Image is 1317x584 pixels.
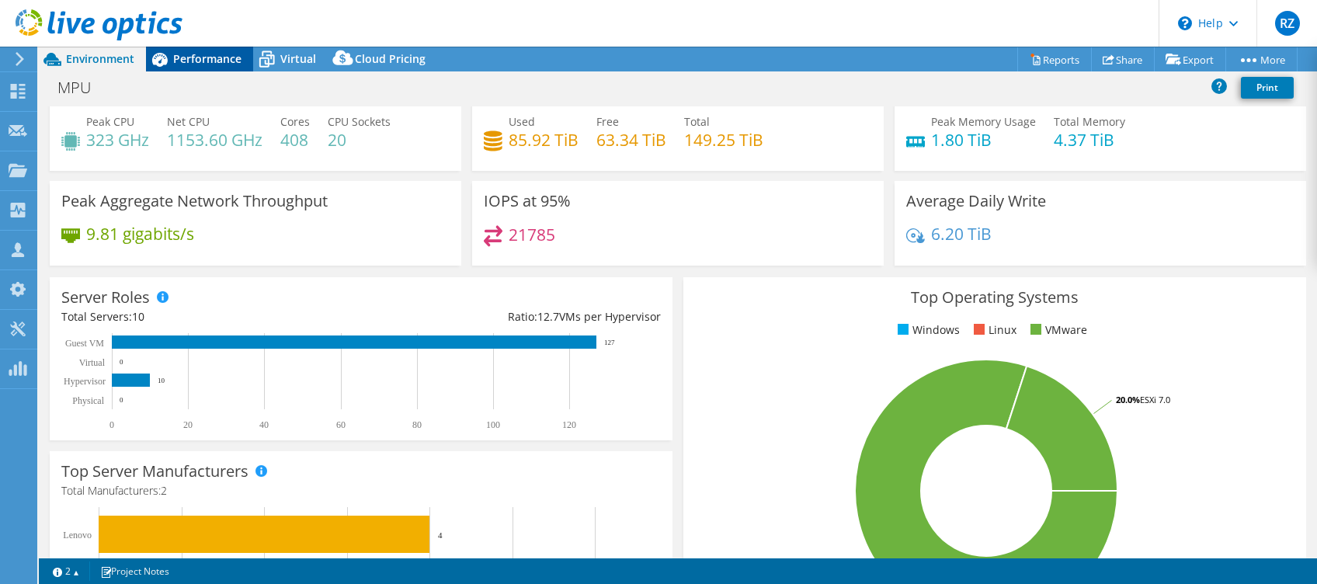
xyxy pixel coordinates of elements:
h3: Average Daily Write [906,193,1046,210]
h4: 9.81 gigabits/s [86,225,194,242]
h4: 63.34 TiB [596,131,666,148]
span: Peak CPU [86,114,134,129]
text: 4 [438,530,443,540]
text: 0 [120,396,123,404]
a: Export [1154,47,1226,71]
span: 12.7 [537,309,559,324]
h4: 408 [280,131,310,148]
h4: 4.37 TiB [1054,131,1125,148]
div: Ratio: VMs per Hypervisor [361,308,661,325]
span: Cores [280,114,310,129]
text: 40 [259,419,269,430]
text: 10 [158,377,165,384]
h3: IOPS at 95% [484,193,571,210]
h1: MPU [50,79,115,96]
h4: 85.92 TiB [509,131,579,148]
span: Environment [66,51,134,66]
text: 60 [336,419,346,430]
text: Virtual [79,357,106,368]
tspan: ESXi 7.0 [1140,394,1170,405]
text: 0 [109,419,114,430]
text: 0 [120,358,123,366]
span: Peak Memory Usage [931,114,1036,129]
h4: 1.80 TiB [931,131,1036,148]
span: CPU Sockets [328,114,391,129]
li: Linux [970,322,1016,339]
h4: Total Manufacturers: [61,482,661,499]
a: Project Notes [89,561,180,581]
h4: 149.25 TiB [684,131,763,148]
span: Performance [173,51,242,66]
span: Net CPU [167,114,210,129]
h4: 20 [328,131,391,148]
span: RZ [1275,11,1300,36]
a: Share [1091,47,1155,71]
text: 20 [183,419,193,430]
text: 127 [604,339,615,346]
span: 10 [132,309,144,324]
div: Total Servers: [61,308,361,325]
span: 2 [161,483,167,498]
h4: 323 GHz [86,131,149,148]
text: Guest VM [65,338,104,349]
svg: \n [1178,16,1192,30]
h3: Server Roles [61,289,150,306]
h3: Top Operating Systems [695,289,1294,306]
h4: 1153.60 GHz [167,131,262,148]
text: 80 [412,419,422,430]
h3: Top Server Manufacturers [61,463,248,480]
h3: Peak Aggregate Network Throughput [61,193,328,210]
a: Print [1241,77,1294,99]
span: Total [684,114,710,129]
span: Virtual [280,51,316,66]
span: Used [509,114,535,129]
span: Cloud Pricing [355,51,426,66]
a: Reports [1017,47,1092,71]
h4: 6.20 TiB [931,225,992,242]
text: Lenovo [63,530,92,541]
text: Hypervisor [64,376,106,387]
li: Windows [894,322,960,339]
h4: 21785 [509,226,555,243]
a: 2 [42,561,90,581]
tspan: 20.0% [1116,394,1140,405]
text: Physical [72,395,104,406]
li: VMware [1027,322,1087,339]
a: More [1225,47,1298,71]
span: Free [596,114,619,129]
text: 120 [562,419,576,430]
text: 100 [486,419,500,430]
span: Total Memory [1054,114,1125,129]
